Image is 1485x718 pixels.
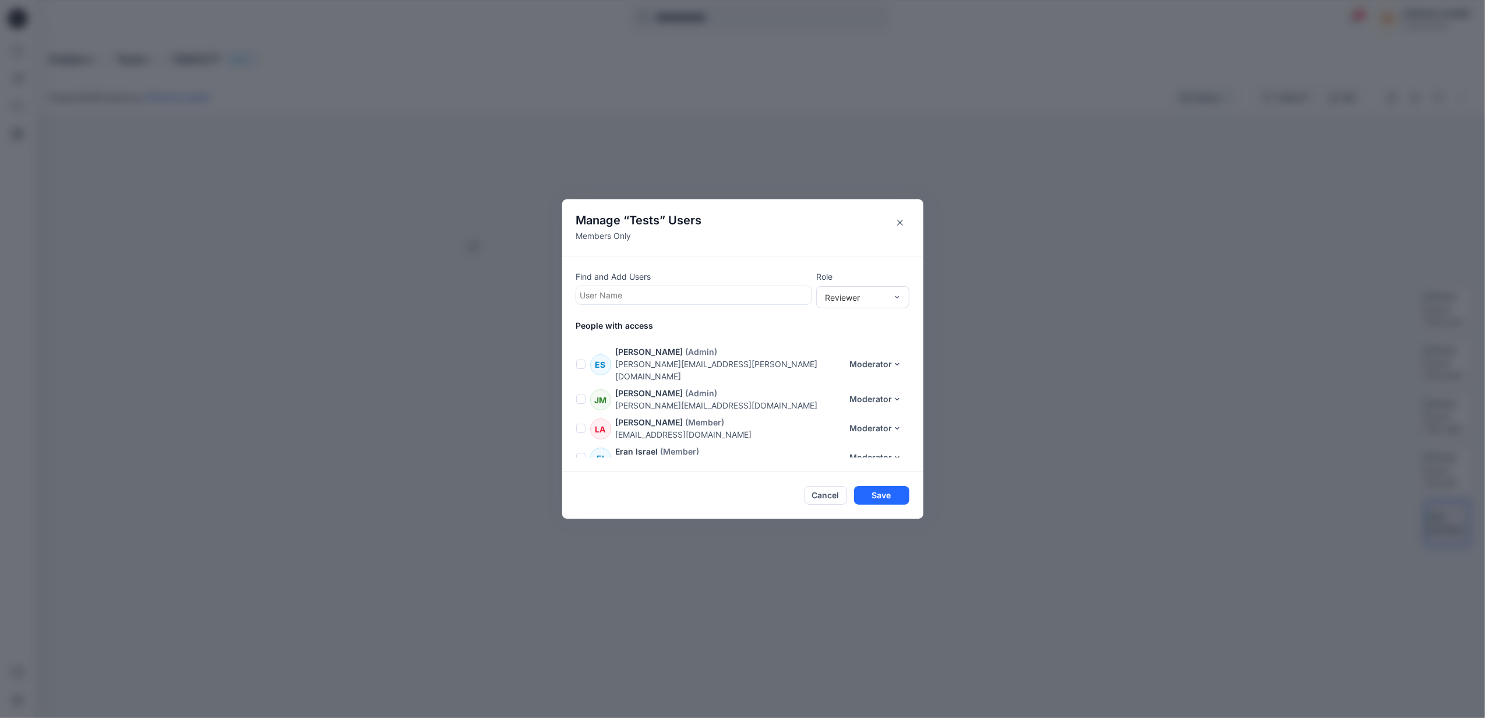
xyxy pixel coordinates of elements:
h4: Manage “ ” Users [576,213,702,227]
p: People with access [576,319,923,332]
p: [PERSON_NAME] [616,416,683,428]
p: [PERSON_NAME][EMAIL_ADDRESS][PERSON_NAME][DOMAIN_NAME] [616,358,842,382]
button: Moderator [842,390,909,409]
button: Cancel [805,486,847,505]
p: [PERSON_NAME] [616,346,683,358]
div: LA [590,418,611,439]
p: Role [816,270,909,283]
p: (Admin) [686,387,718,399]
p: (Member) [661,445,700,457]
div: ES [590,354,611,375]
span: Tests [630,213,660,227]
div: Reviewer [825,291,887,304]
p: [PERSON_NAME] [616,387,683,399]
p: (Admin) [686,346,718,358]
p: Eran Israel [616,445,658,457]
button: Save [854,486,909,505]
div: EI [590,448,611,469]
p: [EMAIL_ADDRESS][DOMAIN_NAME] [616,428,842,441]
button: Moderator [842,355,909,374]
p: Find and Add Users [576,270,812,283]
button: Close [891,213,909,232]
div: JM [590,389,611,410]
p: (Member) [686,416,725,428]
button: Moderator [842,448,909,467]
p: Members Only [576,230,702,242]
p: [PERSON_NAME][EMAIL_ADDRESS][DOMAIN_NAME] [616,399,842,411]
button: Moderator [842,419,909,438]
